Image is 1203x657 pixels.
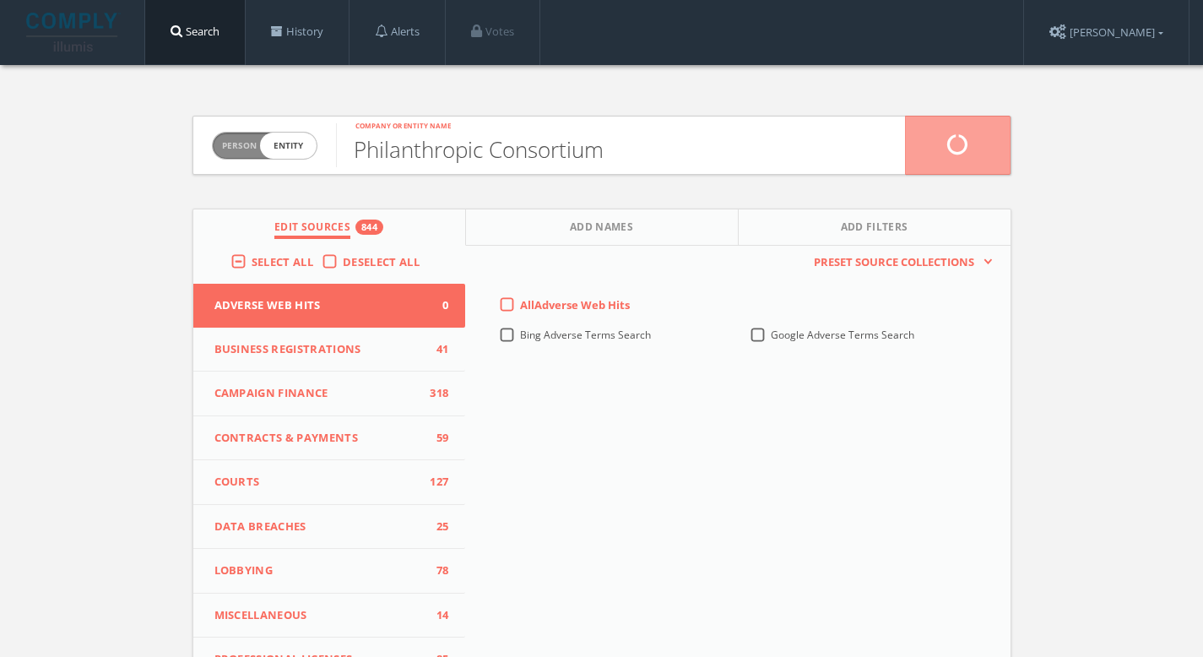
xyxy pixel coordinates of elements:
span: 41 [423,341,448,358]
span: Select All [252,254,313,269]
button: Add Names [466,209,739,246]
span: 59 [423,430,448,447]
span: Edit Sources [274,220,350,239]
div: 844 [355,220,383,235]
span: Bing Adverse Terms Search [520,328,651,342]
button: Campaign Finance318 [193,372,466,416]
span: Deselect All [343,254,420,269]
button: Data Breaches25 [193,505,466,550]
span: Add Names [570,220,633,239]
span: Contracts & Payments [214,430,424,447]
span: Adverse Web Hits [214,297,424,314]
span: 25 [423,519,448,535]
span: All Adverse Web Hits [520,297,630,312]
img: illumis [26,13,121,52]
button: Lobbying78 [193,549,466,594]
button: Courts127 [193,460,466,505]
span: Add Filters [841,220,908,239]
span: Campaign Finance [214,385,424,402]
span: Person [222,139,257,152]
span: Business Registrations [214,341,424,358]
button: Preset Source Collections [805,254,993,271]
button: Business Registrations41 [193,328,466,372]
span: Google Adverse Terms Search [771,328,914,342]
span: entity [260,133,317,159]
span: 318 [423,385,448,402]
span: Lobbying [214,562,424,579]
span: 14 [423,607,448,624]
button: Miscellaneous14 [193,594,466,638]
button: Contracts & Payments59 [193,416,466,461]
button: Add Filters [739,209,1011,246]
span: Miscellaneous [214,607,424,624]
span: 127 [423,474,448,491]
span: Preset Source Collections [805,254,983,271]
button: Edit Sources844 [193,209,466,246]
span: 0 [423,297,448,314]
span: Data Breaches [214,519,424,535]
span: 78 [423,562,448,579]
button: Adverse Web Hits0 [193,284,466,328]
span: Courts [214,474,424,491]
